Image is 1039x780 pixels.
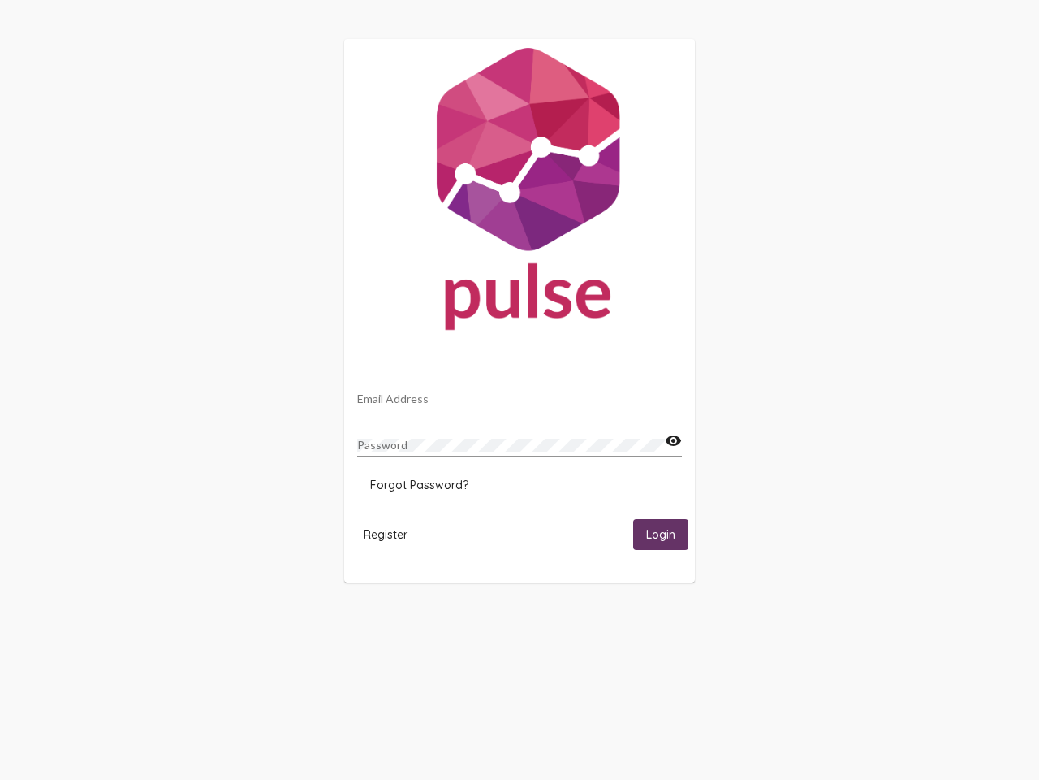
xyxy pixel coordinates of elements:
[646,528,675,543] span: Login
[370,478,468,492] span: Forgot Password?
[633,519,688,549] button: Login
[364,527,407,542] span: Register
[351,519,420,549] button: Register
[357,470,481,500] button: Forgot Password?
[344,39,695,346] img: Pulse For Good Logo
[665,431,682,451] mat-icon: visibility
